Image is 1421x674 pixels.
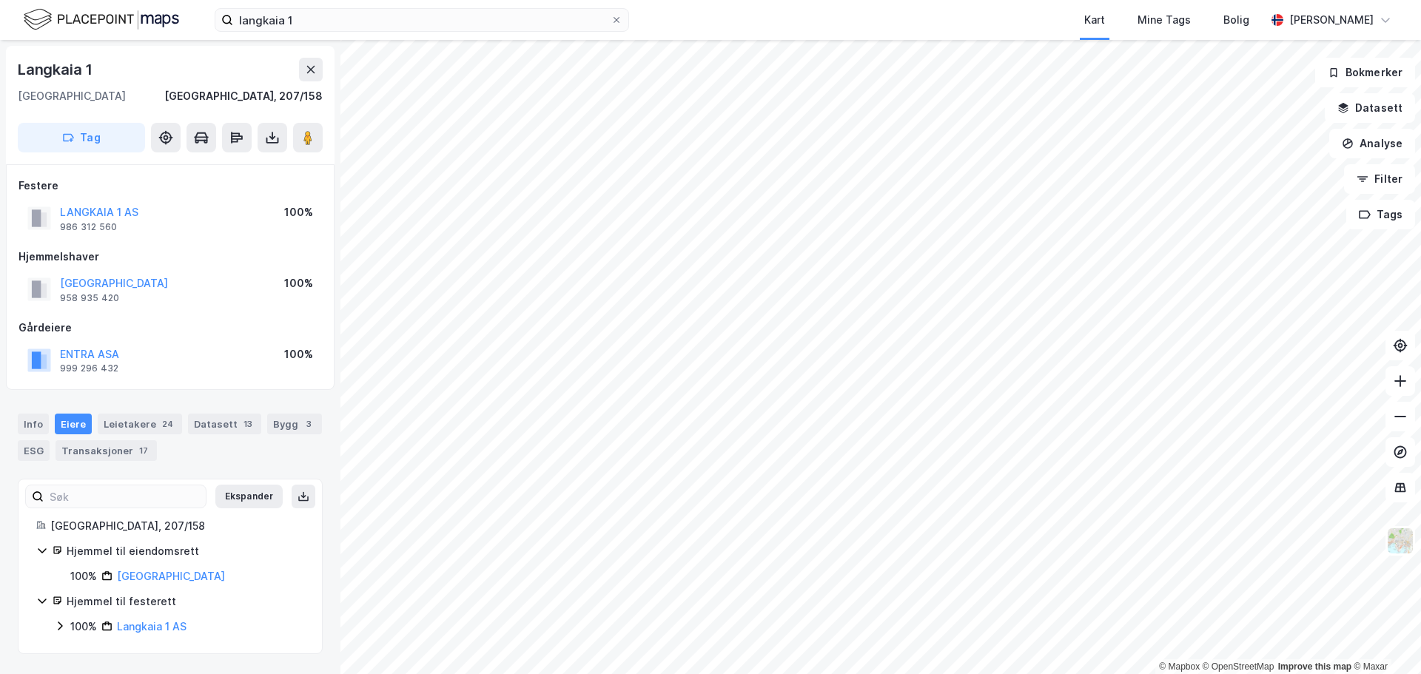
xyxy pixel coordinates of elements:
div: Kart [1084,11,1105,29]
div: Eiere [55,414,92,434]
button: Tag [18,123,145,152]
div: [GEOGRAPHIC_DATA], 207/158 [164,87,323,105]
button: Analyse [1329,129,1415,158]
input: Søk [44,485,206,508]
a: OpenStreetMap [1203,661,1274,672]
div: Gårdeiere [19,319,322,337]
div: [GEOGRAPHIC_DATA], 207/158 [50,517,304,535]
div: 100% [284,346,313,363]
div: 100% [284,203,313,221]
div: 100% [70,618,97,636]
iframe: Chat Widget [1347,603,1421,674]
div: Bygg [267,414,322,434]
div: Datasett [188,414,261,434]
div: Festere [19,177,322,195]
a: Langkaia 1 AS [117,620,187,633]
div: 100% [284,274,313,292]
div: ESG [18,440,50,461]
div: Bolig [1223,11,1249,29]
button: Tags [1346,200,1415,229]
div: Info [18,414,49,434]
div: Hjemmel til eiendomsrett [67,542,304,560]
div: Kontrollprogram for chat [1347,603,1421,674]
div: Mine Tags [1138,11,1191,29]
div: [GEOGRAPHIC_DATA] [18,87,126,105]
div: Transaksjoner [56,440,157,461]
div: Hjemmel til festerett [67,593,304,610]
div: Leietakere [98,414,182,434]
button: Datasett [1325,93,1415,123]
img: Z [1386,527,1414,555]
div: 958 935 420 [60,292,119,304]
input: Søk på adresse, matrikkel, gårdeiere, leietakere eller personer [233,9,611,31]
div: Langkaia 1 [18,58,95,81]
a: [GEOGRAPHIC_DATA] [117,570,225,582]
div: Hjemmelshaver [19,248,322,266]
a: Mapbox [1159,661,1200,672]
div: 13 [241,417,255,431]
button: Ekspander [215,485,283,508]
div: 100% [70,567,97,585]
div: 999 296 432 [60,363,118,374]
a: Improve this map [1278,661,1351,672]
img: logo.f888ab2527a4732fd821a326f86c7f29.svg [24,7,179,33]
button: Bokmerker [1315,58,1415,87]
div: 24 [159,417,176,431]
button: Filter [1344,164,1415,194]
div: 3 [301,417,316,431]
div: [PERSON_NAME] [1289,11,1374,29]
div: 986 312 560 [60,221,117,233]
div: 17 [136,443,151,458]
